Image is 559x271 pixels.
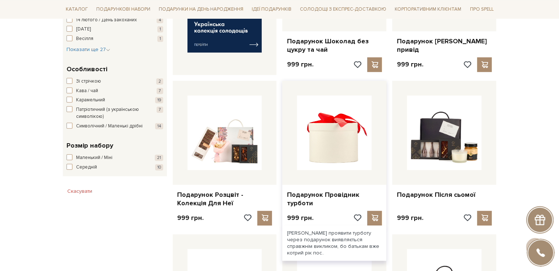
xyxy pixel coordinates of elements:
[76,35,93,43] span: Весілля
[156,4,246,15] span: Подарунки на День народження
[76,97,105,104] span: Карамельний
[287,60,313,69] p: 999 грн.
[297,3,389,15] a: Солодощі з експрес-доставкою
[67,46,110,53] button: Показати ще 27
[63,185,97,197] button: Скасувати
[67,106,163,120] button: Патріотичний (з українською символікою) 7
[67,17,163,24] button: 14 лютого / День закоханих 4
[76,106,143,120] span: Патріотичний (з українською символікою)
[287,37,382,54] a: Подарунок Шоколад без цукру та чай
[157,36,163,42] span: 1
[155,123,163,129] span: 14
[76,26,91,33] span: [DATE]
[76,123,143,130] span: Символічний / Маленькі дрібні
[156,78,163,84] span: 2
[392,3,464,15] a: Корпоративним клієнтам
[397,214,423,222] p: 999 грн.
[67,141,113,151] span: Розмір набору
[67,26,163,33] button: [DATE] 1
[287,191,382,208] a: Подарунок Провідник турботи
[67,164,163,171] button: Середній 10
[76,154,112,162] span: Маленький / Міні
[67,64,107,74] span: Особливості
[177,191,272,208] a: Подарунок Розцвіт - Колекція Для Неї
[177,214,204,222] p: 999 грн.
[67,154,163,162] button: Маленький / Міні 21
[93,4,153,15] span: Подарункові набори
[397,60,423,69] p: 999 грн.
[76,78,101,85] span: Зі стрічкою
[76,87,98,95] span: Кава / чай
[63,4,91,15] span: Каталог
[67,123,163,130] button: Символічний / Маленькі дрібні 14
[76,17,137,24] span: 14 лютого / День закоханих
[249,4,294,15] span: Ідеї подарунків
[76,164,97,171] span: Середній
[157,106,163,113] span: 7
[157,88,163,94] span: 7
[397,37,492,54] a: Подарунок [PERSON_NAME] привід
[157,17,163,23] span: 4
[67,97,163,104] button: Карамельний 19
[67,87,163,95] button: Кава / чай 7
[155,164,163,170] span: 10
[157,26,163,32] span: 1
[155,97,163,103] span: 19
[67,35,163,43] button: Весілля 1
[155,155,163,161] span: 21
[282,225,386,261] div: [PERSON_NAME] проявити турботу через подарунок виявляється справжнім викликом, бо батькам вже кот...
[287,214,313,222] p: 999 грн.
[397,191,492,199] a: Подарунок Після сьомої
[67,78,163,85] button: Зі стрічкою 2
[467,4,496,15] span: Про Spell
[297,95,372,170] img: Подарунок Провідник турботи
